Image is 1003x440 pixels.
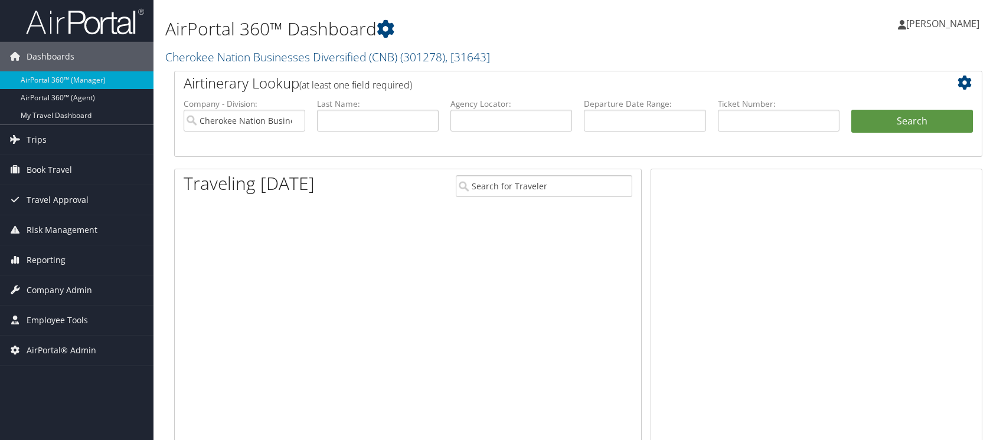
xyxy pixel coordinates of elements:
label: Agency Locator: [450,98,572,110]
img: airportal-logo.png [26,8,144,35]
h1: Traveling [DATE] [184,171,315,196]
h1: AirPortal 360™ Dashboard [165,17,716,41]
input: Search for Traveler [456,175,632,197]
a: Cherokee Nation Businesses Diversified (CNB) [165,49,490,65]
label: Departure Date Range: [584,98,705,110]
label: Company - Division: [184,98,305,110]
span: AirPortal® Admin [27,336,96,365]
span: Employee Tools [27,306,88,335]
span: ( 301278 ) [400,49,445,65]
span: Book Travel [27,155,72,185]
span: Travel Approval [27,185,89,215]
label: Ticket Number: [718,98,839,110]
h2: Airtinerary Lookup [184,73,906,93]
span: Company Admin [27,275,92,305]
span: Reporting [27,245,66,275]
button: Search [851,110,973,133]
label: Last Name: [317,98,439,110]
span: Risk Management [27,215,97,245]
span: [PERSON_NAME] [906,17,979,30]
span: Trips [27,125,47,155]
span: , [ 31643 ] [445,49,490,65]
a: [PERSON_NAME] [898,6,991,41]
span: Dashboards [27,42,74,71]
span: (at least one field required) [299,78,412,91]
